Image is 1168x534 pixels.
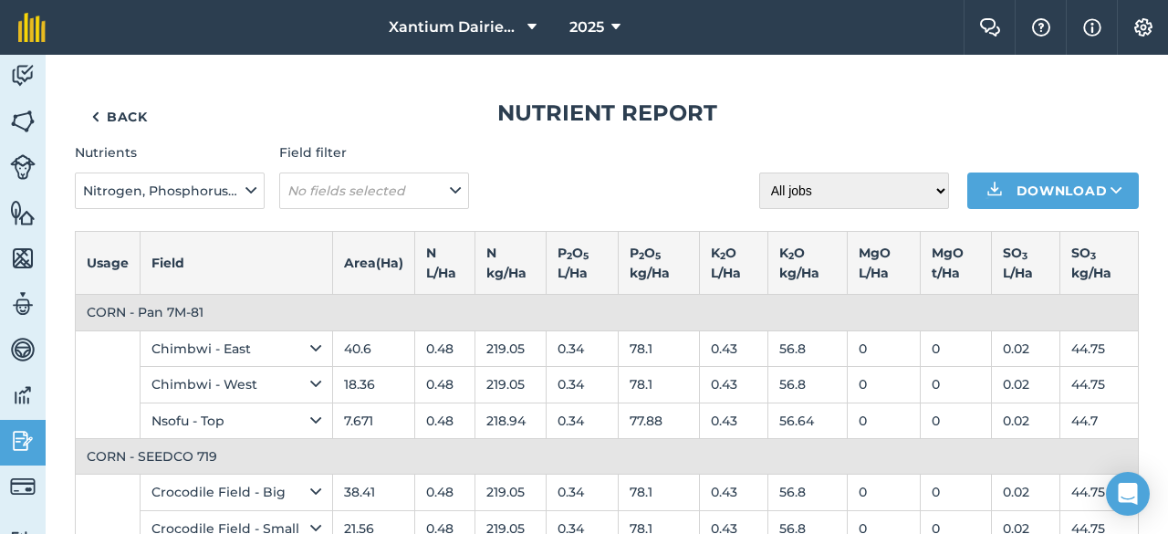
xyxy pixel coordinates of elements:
td: 38.41 [333,475,415,510]
td: 7.671 [333,403,415,438]
button: No fields selected [279,173,469,209]
em: No fields selected [287,183,405,199]
img: A question mark icon [1030,18,1052,37]
td: 44.75 [1060,330,1139,366]
sub: 2 [639,250,644,262]
img: A cog icon [1132,18,1154,37]
th: P O L / Ha [546,231,618,295]
h4: Nutrients [75,142,265,162]
img: svg+xml;base64,PD94bWwgdmVyc2lvbj0iMS4wIiBlbmNvZGluZz0idXRmLTgiPz4KPCEtLSBHZW5lcmF0b3I6IEFkb2JlIE... [10,336,36,363]
td: 0 [847,330,920,366]
sub: 2 [720,250,725,262]
td: 56.64 [768,403,847,438]
td: 0.02 [992,475,1060,510]
th: K O kg / Ha [768,231,847,295]
th: MgO t / Ha [920,231,992,295]
div: Chimbwi - East [151,339,321,359]
td: 78.1 [618,330,700,366]
td: 0.43 [700,475,768,510]
th: N L / Ha [415,231,475,295]
td: 77.88 [618,403,700,438]
td: 0.48 [415,330,475,366]
sub: 2 [788,250,794,262]
th: K O L / Ha [700,231,768,295]
img: svg+xml;base64,PHN2ZyB4bWxucz0iaHR0cDovL3d3dy53My5vcmcvMjAwMC9zdmciIHdpZHRoPSI1NiIgaGVpZ2h0PSI2MC... [10,199,36,226]
button: Download [967,173,1139,209]
td: 0.34 [546,367,618,403]
img: Download icon [984,180,1006,202]
img: svg+xml;base64,PHN2ZyB4bWxucz0iaHR0cDovL3d3dy53My5vcmcvMjAwMC9zdmciIHdpZHRoPSI5IiBoZWlnaHQ9IjI0Ii... [91,106,99,128]
img: svg+xml;base64,PHN2ZyB4bWxucz0iaHR0cDovL3d3dy53My5vcmcvMjAwMC9zdmciIHdpZHRoPSI1NiIgaGVpZ2h0PSI2MC... [10,245,36,272]
td: 56.8 [768,367,847,403]
th: MgO L / Ha [847,231,920,295]
th: Usage [76,231,141,295]
img: svg+xml;base64,PD94bWwgdmVyc2lvbj0iMS4wIiBlbmNvZGluZz0idXRmLTgiPz4KPCEtLSBHZW5lcmF0b3I6IEFkb2JlIE... [10,382,36,409]
img: svg+xml;base64,PD94bWwgdmVyc2lvbj0iMS4wIiBlbmNvZGluZz0idXRmLTgiPz4KPCEtLSBHZW5lcmF0b3I6IEFkb2JlIE... [10,290,36,318]
span: Nitrogen, Phosphorus, Potassium, Magnesium, Sulphur, Sodium [83,181,242,201]
sub: 3 [1090,250,1096,262]
tr: Chimbwi - East40.60.48219.050.3478.10.4356.8000.0244.75 [76,330,1139,366]
td: 219.05 [475,367,546,403]
td: 56.8 [768,330,847,366]
sub: 2 [567,250,572,262]
td: 0.43 [700,403,768,438]
button: Nitrogen, Phosphorus, Potassium, Magnesium, Sulphur, Sodium [75,173,265,209]
td: 0 [920,403,992,438]
img: svg+xml;base64,PD94bWwgdmVyc2lvbj0iMS4wIiBlbmNvZGluZz0idXRmLTgiPz4KPCEtLSBHZW5lcmF0b3I6IEFkb2JlIE... [10,62,36,89]
img: fieldmargin Logo [18,13,46,42]
a: Back [75,99,164,135]
td: 0 [847,367,920,403]
td: 44.7 [1060,403,1139,438]
td: 0.48 [415,475,475,510]
td: 0.43 [700,367,768,403]
sub: 5 [583,250,589,262]
td: CORN - SEEDCO 719 [76,438,1139,474]
img: svg+xml;base64,PHN2ZyB4bWxucz0iaHR0cDovL3d3dy53My5vcmcvMjAwMC9zdmciIHdpZHRoPSI1NiIgaGVpZ2h0PSI2MC... [10,108,36,135]
tr: Nsofu - Top7.6710.48218.940.3477.880.4356.64000.0244.7 [76,403,1139,438]
td: 218.94 [475,403,546,438]
td: 44.75 [1060,475,1139,510]
td: 40.6 [333,330,415,366]
td: CORN - Pan 7M-81 [76,295,1139,330]
span: Xantium Dairies [GEOGRAPHIC_DATA] [389,16,520,38]
td: 0 [847,475,920,510]
th: Area ( Ha ) [333,231,415,295]
td: 0.48 [415,403,475,438]
td: 0 [847,403,920,438]
td: 0.34 [546,330,618,366]
img: Two speech bubbles overlapping with the left bubble in the forefront [979,18,1001,37]
td: 0 [920,367,992,403]
td: 0.43 [700,330,768,366]
td: 0.48 [415,367,475,403]
td: 0.02 [992,367,1060,403]
sub: 5 [655,250,661,262]
img: svg+xml;base64,PD94bWwgdmVyc2lvbj0iMS4wIiBlbmNvZGluZz0idXRmLTgiPz4KPCEtLSBHZW5lcmF0b3I6IEFkb2JlIE... [10,427,36,455]
tr: Chimbwi - West18.360.48219.050.3478.10.4356.8000.0244.75 [76,367,1139,403]
div: Crocodile Field - Big [151,482,321,502]
th: SO kg / Ha [1060,231,1139,295]
th: N kg / Ha [475,231,546,295]
sub: 3 [1022,250,1027,262]
div: Chimbwi - West [151,374,321,394]
div: Nsofu - Top [151,411,321,431]
h1: Nutrient report [75,99,1139,128]
div: Open Intercom Messenger [1106,472,1150,516]
th: SO L / Ha [992,231,1060,295]
td: 44.75 [1060,367,1139,403]
td: 0.34 [546,475,618,510]
td: 219.05 [475,330,546,366]
img: svg+xml;base64,PD94bWwgdmVyc2lvbj0iMS4wIiBlbmNvZGluZz0idXRmLTgiPz4KPCEtLSBHZW5lcmF0b3I6IEFkb2JlIE... [10,154,36,180]
h4: Field filter [279,142,469,162]
span: 2025 [569,16,604,38]
th: P O kg / Ha [618,231,700,295]
td: 219.05 [475,475,546,510]
td: 56.8 [768,475,847,510]
img: svg+xml;base64,PHN2ZyB4bWxucz0iaHR0cDovL3d3dy53My5vcmcvMjAwMC9zdmciIHdpZHRoPSIxNyIgaGVpZ2h0PSIxNy... [1083,16,1101,38]
th: Field [141,231,333,295]
td: 0.02 [992,403,1060,438]
td: 0 [920,330,992,366]
td: 0.02 [992,330,1060,366]
td: 78.1 [618,475,700,510]
td: 0.34 [546,403,618,438]
tr: Crocodile Field - Big38.410.48219.050.3478.10.4356.8000.0244.75 [76,475,1139,510]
